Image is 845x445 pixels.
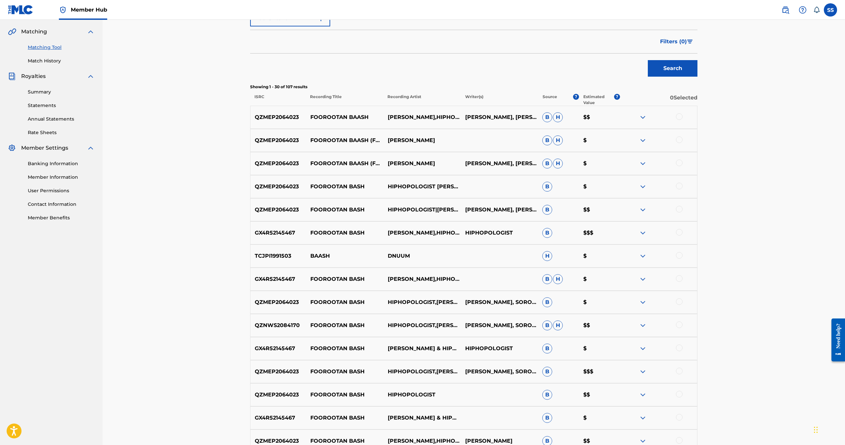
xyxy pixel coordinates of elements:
[383,437,461,445] p: [PERSON_NAME],HIPHOPOLOGIST
[824,3,837,17] div: User Menu
[639,298,647,306] img: expand
[250,345,306,352] p: GX4R52145467
[306,183,383,191] p: FOOROOTAN BASH
[8,72,16,80] img: Royalties
[639,136,647,144] img: expand
[812,413,845,445] div: Chat Widget
[383,94,461,106] p: Recording Artist
[306,136,383,144] p: FOOROOTAN BAASH (FEAT. HIPHOPOLOGIST)
[21,144,68,152] span: Member Settings
[614,94,620,100] span: ?
[250,298,306,306] p: QZMEP2064023
[306,160,383,167] p: FOOROOTAN BAASH (FEAT. HIPHOPOLOGIST)
[579,252,620,260] p: $
[639,252,647,260] img: expand
[579,391,620,399] p: $$
[28,44,95,51] a: Matching Tool
[579,321,620,329] p: $$
[542,274,552,284] span: B
[59,6,67,14] img: Top Rightsholder
[461,229,538,237] p: HIPHOPOLOGIST
[383,206,461,214] p: HIPHOPOLOGIST|[PERSON_NAME]
[542,251,552,261] span: H
[28,89,95,95] a: Summary
[28,57,95,64] a: Match History
[542,367,552,377] span: B
[639,160,647,167] img: expand
[383,252,461,260] p: DNUUM
[799,6,807,14] img: help
[813,7,820,13] div: Notifications
[542,135,552,145] span: B
[461,368,538,376] p: [PERSON_NAME], SOROUSH [PERSON_NAME]
[579,368,620,376] p: $$$
[28,160,95,167] a: Banking Information
[250,368,306,376] p: QZMEP2064023
[639,275,647,283] img: expand
[542,112,552,122] span: B
[383,160,461,167] p: [PERSON_NAME]
[250,275,306,283] p: GX4R52145467
[639,206,647,214] img: expand
[28,187,95,194] a: User Permissions
[579,345,620,352] p: $
[660,38,687,46] span: Filters ( 0 )
[250,437,306,445] p: QZMEP2064023
[250,391,306,399] p: QZMEP2064023
[583,94,614,106] p: Estimated Value
[639,345,647,352] img: expand
[250,321,306,329] p: QZNWS2084170
[383,321,461,329] p: HIPHOPOLOGIST,[PERSON_NAME]
[461,345,538,352] p: HIPHOPOLOGIST
[383,275,461,283] p: [PERSON_NAME],HIPHOPOLOGIST,HIPHOPOLOGIST
[553,274,563,284] span: H
[383,136,461,144] p: [PERSON_NAME]
[383,391,461,399] p: HIPHOPOLOGIST
[579,113,620,121] p: $$
[461,94,538,106] p: Writer(s)
[542,205,552,215] span: B
[71,6,107,14] span: Member Hub
[250,252,306,260] p: TCJPI1991503
[543,94,557,106] p: Source
[306,345,383,352] p: FOOROOTAN BASH
[579,160,620,167] p: $
[542,390,552,400] span: B
[87,72,95,80] img: expand
[639,368,647,376] img: expand
[639,391,647,399] img: expand
[306,113,383,121] p: FOOROOTAN BAASH
[250,94,306,106] p: ISRC
[461,206,538,214] p: [PERSON_NAME], [PERSON_NAME], HIPHOPOLOGIST, [PERSON_NAME]
[639,113,647,121] img: expand
[542,182,552,192] span: B
[306,321,383,329] p: FOOROOTAN BASH
[250,183,306,191] p: QZMEP2064023
[639,414,647,422] img: expand
[250,206,306,214] p: QZMEP2064023
[383,229,461,237] p: [PERSON_NAME],HIPHOPOLOGIST
[383,368,461,376] p: HIPHOPOLOGIST,[PERSON_NAME]
[306,368,383,376] p: FOOROOTAN BASH
[306,206,383,214] p: FOOROOTAN BASH
[28,214,95,221] a: Member Benefits
[687,40,693,44] img: filter
[461,298,538,306] p: [PERSON_NAME], SOROUSH [PERSON_NAME]
[306,229,383,237] p: FOOROOTAN BASH
[306,94,383,106] p: Recording Title
[779,3,792,17] a: Public Search
[306,275,383,283] p: FOOROOTAN BASH
[579,437,620,445] p: $$
[542,344,552,353] span: B
[542,228,552,238] span: B
[553,159,563,168] span: H
[306,414,383,422] p: FOOROOTAN BASH
[648,60,697,77] button: Search
[553,320,563,330] span: H
[814,420,818,440] div: Drag
[579,414,620,422] p: $
[383,113,461,121] p: [PERSON_NAME],HIPHOPOLOGIST
[250,84,697,90] p: Showing 1 - 30 of 107 results
[542,320,552,330] span: B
